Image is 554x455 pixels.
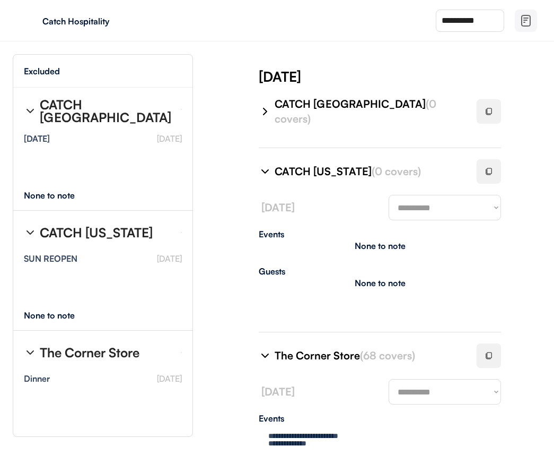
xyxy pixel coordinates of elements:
[259,105,271,118] img: chevron-right%20%281%29.svg
[40,98,172,124] div: CATCH [GEOGRAPHIC_DATA]
[24,431,94,440] div: None to note
[355,242,406,250] div: None to note
[259,267,501,276] div: Guests
[24,254,77,263] div: SUN REOPEN
[42,17,176,25] div: Catch Hospitality
[275,97,464,126] div: CATCH [GEOGRAPHIC_DATA]
[24,226,37,239] img: chevron-right%20%281%29.svg
[259,414,501,423] div: Events
[21,12,38,29] img: yH5BAEAAAAALAAAAAABAAEAAAIBRAA7
[275,164,464,179] div: CATCH [US_STATE]
[24,191,94,200] div: None to note
[520,14,532,27] img: file-02.svg
[24,105,37,117] img: chevron-right%20%281%29.svg
[259,165,271,178] img: chevron-right%20%281%29.svg
[259,230,501,238] div: Events
[40,226,153,239] div: CATCH [US_STATE]
[24,374,50,383] div: Dinner
[157,373,182,384] font: [DATE]
[157,253,182,264] font: [DATE]
[24,134,50,143] div: [DATE]
[261,201,295,214] font: [DATE]
[259,67,554,86] div: [DATE]
[40,346,139,359] div: The Corner Store
[261,385,295,398] font: [DATE]
[24,67,60,75] div: Excluded
[372,165,421,178] font: (0 covers)
[355,279,406,287] div: None to note
[360,349,415,362] font: (68 covers)
[24,311,94,320] div: None to note
[259,349,271,362] img: chevron-right%20%281%29.svg
[275,348,464,363] div: The Corner Store
[24,346,37,359] img: chevron-right%20%281%29.svg
[157,133,182,144] font: [DATE]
